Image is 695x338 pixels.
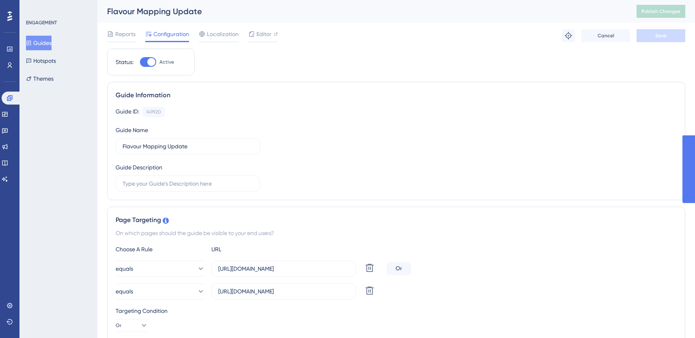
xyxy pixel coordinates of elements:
button: Cancel [581,29,630,42]
div: Guide Description [116,163,162,172]
span: Configuration [153,29,189,39]
div: Flavour Mapping Update [107,6,616,17]
button: Hotspots [26,53,56,68]
span: Editor [256,29,271,39]
button: Publish Changes [637,5,685,18]
input: yourwebsite.com/path [218,264,349,273]
span: Publish Changes [641,8,680,15]
div: Guide Information [116,90,677,100]
span: equals [116,264,133,274]
span: Localization [207,29,239,39]
div: ENGAGEMENT [26,19,57,26]
div: Status: [116,57,133,67]
div: Targeting Condition [116,306,677,316]
iframe: UserGuiding AI Assistant Launcher [661,306,685,330]
div: Or [387,262,411,275]
button: Or [116,319,148,332]
input: Type your Guide’s Name here [123,142,253,151]
input: yourwebsite.com/path [218,287,349,296]
button: equals [116,261,205,277]
span: Active [159,59,174,65]
input: Type your Guide’s Description here [123,179,253,188]
div: Guide ID: [116,107,139,117]
button: Save [637,29,685,42]
div: Page Targeting [116,215,677,225]
span: Save [655,32,667,39]
span: Or [116,322,121,329]
div: Guide Name [116,125,148,135]
div: 149920 [146,109,161,115]
div: URL [211,244,301,254]
span: Cancel [598,32,614,39]
button: Guides [26,36,52,50]
div: Choose A Rule [116,244,205,254]
span: Reports [115,29,136,39]
button: equals [116,283,205,299]
div: On which pages should the guide be visible to your end users? [116,228,677,238]
button: Themes [26,71,54,86]
span: equals [116,287,133,296]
